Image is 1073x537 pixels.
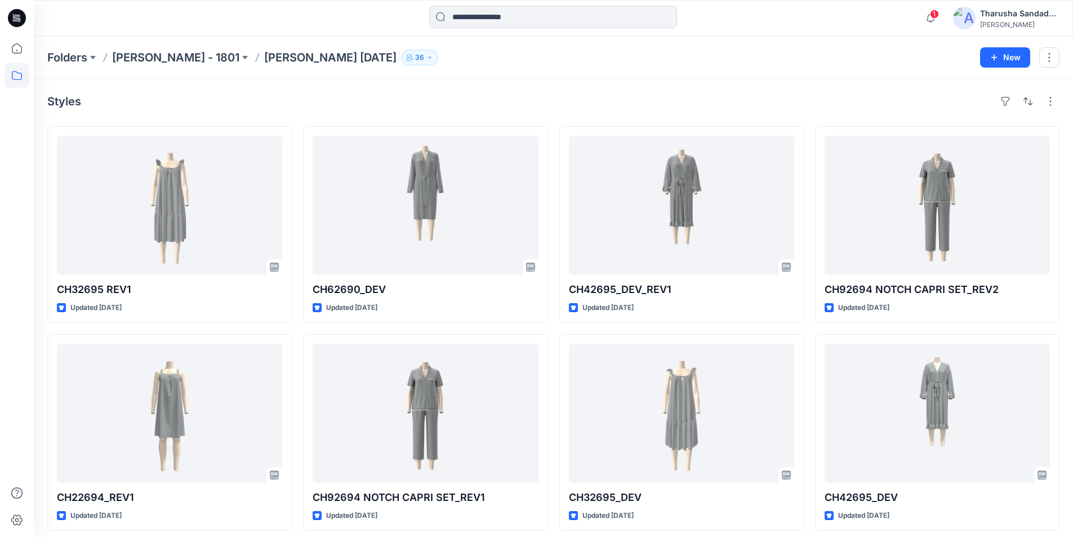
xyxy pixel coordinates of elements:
[57,344,282,483] a: CH22694_REV1
[825,282,1050,298] p: CH92694 NOTCH CAPRI SET_REV2
[930,10,939,19] span: 1
[569,282,794,298] p: CH42695_DEV_REV1
[326,510,377,522] p: Updated [DATE]
[57,282,282,298] p: CH32695 REV1
[57,490,282,505] p: CH22694_REV1
[953,7,976,29] img: avatar
[569,344,794,483] a: CH32695_DEV
[582,510,634,522] p: Updated [DATE]
[326,302,377,314] p: Updated [DATE]
[825,490,1050,505] p: CH42695_DEV
[415,51,424,64] p: 36
[57,136,282,275] a: CH32695 REV1
[313,282,538,298] p: CH62690_DEV
[264,50,397,65] p: [PERSON_NAME] [DATE]
[980,47,1030,68] button: New
[70,510,122,522] p: Updated [DATE]
[569,136,794,275] a: CH42695_DEV_REV1
[70,302,122,314] p: Updated [DATE]
[838,510,889,522] p: Updated [DATE]
[980,7,1059,20] div: Tharusha Sandadeepa
[980,20,1059,29] div: [PERSON_NAME]
[313,136,538,275] a: CH62690_DEV
[825,344,1050,483] a: CH42695_DEV
[47,50,87,65] a: Folders
[112,50,239,65] a: [PERSON_NAME] - 1801
[825,136,1050,275] a: CH92694 NOTCH CAPRI SET_REV2
[401,50,438,65] button: 36
[582,302,634,314] p: Updated [DATE]
[569,490,794,505] p: CH32695_DEV
[313,344,538,483] a: CH92694 NOTCH CAPRI SET_REV1
[47,95,81,108] h4: Styles
[313,490,538,505] p: CH92694 NOTCH CAPRI SET_REV1
[838,302,889,314] p: Updated [DATE]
